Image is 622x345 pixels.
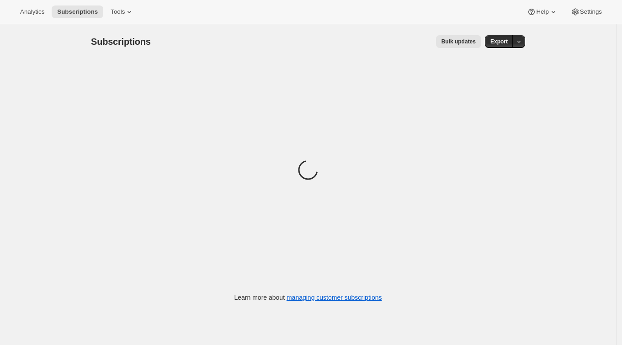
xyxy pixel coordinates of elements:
p: Learn more about [234,293,382,302]
span: Tools [111,8,125,16]
button: Bulk updates [436,35,481,48]
button: Help [521,5,563,18]
span: Help [536,8,548,16]
button: Settings [565,5,607,18]
button: Subscriptions [52,5,103,18]
span: Export [490,38,508,45]
span: Analytics [20,8,44,16]
span: Settings [580,8,602,16]
button: Analytics [15,5,50,18]
a: managing customer subscriptions [287,294,382,301]
button: Export [485,35,513,48]
button: Tools [105,5,139,18]
span: Subscriptions [57,8,98,16]
span: Subscriptions [91,37,151,47]
span: Bulk updates [441,38,476,45]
